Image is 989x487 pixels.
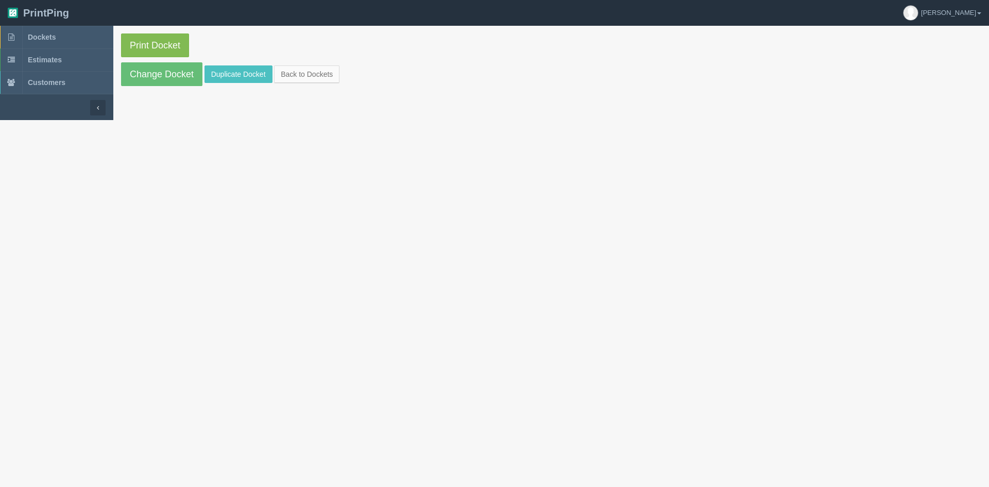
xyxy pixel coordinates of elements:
[204,65,272,83] a: Duplicate Docket
[903,6,918,20] img: avatar_default-7531ab5dedf162e01f1e0bb0964e6a185e93c5c22dfe317fb01d7f8cd2b1632c.jpg
[274,65,339,83] a: Back to Dockets
[28,56,62,64] span: Estimates
[8,8,18,18] img: logo-3e63b451c926e2ac314895c53de4908e5d424f24456219fb08d385ab2e579770.png
[28,78,65,87] span: Customers
[121,62,202,86] a: Change Docket
[28,33,56,41] span: Dockets
[121,33,189,57] a: Print Docket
